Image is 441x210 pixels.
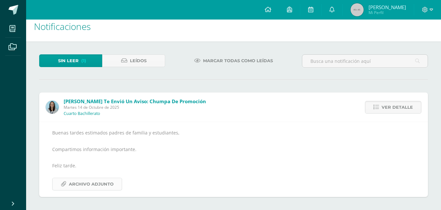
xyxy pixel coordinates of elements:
[58,55,79,67] span: Sin leer
[52,178,122,190] a: Archivo Adjunto
[186,54,281,67] a: Marcar todas como leídas
[102,54,165,67] a: Leídos
[64,111,100,116] p: Cuarto Bachillerato
[64,105,206,110] span: Martes 14 de Octubre de 2025
[130,55,147,67] span: Leídos
[351,3,364,16] img: 45x45
[302,55,428,67] input: Busca una notificación aquí
[34,20,91,33] span: Notificaciones
[52,129,415,190] div: Buenas tardes estimados padres de familia y estudiantes, Compartimos información importante. Feli...
[382,101,413,113] span: Ver detalle
[69,178,114,190] span: Archivo Adjunto
[46,101,59,114] img: aed16db0a88ebd6752f21681ad1200a1.png
[64,98,206,105] span: [PERSON_NAME] te envió un aviso: Chumpa de Promoción
[39,54,102,67] a: Sin leer(1)
[369,4,406,10] span: [PERSON_NAME]
[81,55,86,67] span: (1)
[203,55,273,67] span: Marcar todas como leídas
[369,10,406,15] span: Mi Perfil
